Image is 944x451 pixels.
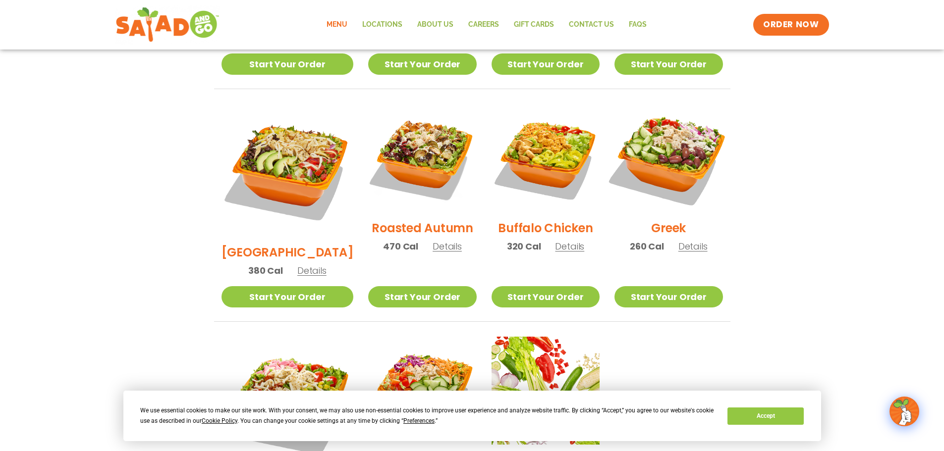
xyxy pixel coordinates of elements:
[727,407,804,425] button: Accept
[561,13,621,36] a: Contact Us
[140,405,716,426] div: We use essential cookies to make our site work. With your consent, we may also use non-essential ...
[222,53,354,75] a: Start Your Order
[202,417,237,424] span: Cookie Policy
[368,104,476,212] img: Product photo for Roasted Autumn Salad
[355,13,410,36] a: Locations
[651,219,686,237] h2: Greek
[763,19,819,31] span: ORDER NOW
[492,286,600,307] a: Start Your Order
[621,13,654,36] a: FAQs
[498,219,593,237] h2: Buffalo Chicken
[433,240,462,252] span: Details
[614,53,722,75] a: Start Your Order
[319,13,355,36] a: Menu
[123,391,821,441] div: Cookie Consent Prompt
[890,398,918,425] img: wpChatIcon
[605,95,732,221] img: Product photo for Greek Salad
[506,13,561,36] a: GIFT CARDS
[753,14,829,36] a: ORDER NOW
[372,219,473,237] h2: Roasted Autumn
[222,104,354,236] img: Product photo for BBQ Ranch Salad
[630,240,664,253] span: 260 Cal
[555,240,584,252] span: Details
[492,53,600,75] a: Start Your Order
[368,337,476,445] img: Product photo for Thai Salad
[248,264,283,277] span: 380 Cal
[368,53,476,75] a: Start Your Order
[319,13,654,36] nav: Menu
[222,244,354,261] h2: [GEOGRAPHIC_DATA]
[678,240,708,252] span: Details
[461,13,506,36] a: Careers
[383,240,418,253] span: 470 Cal
[222,286,354,307] a: Start Your Order
[507,240,541,253] span: 320 Cal
[297,264,327,277] span: Details
[115,5,220,45] img: new-SAG-logo-768×292
[614,286,722,307] a: Start Your Order
[368,286,476,307] a: Start Your Order
[410,13,461,36] a: About Us
[403,417,435,424] span: Preferences
[492,104,600,212] img: Product photo for Buffalo Chicken Salad
[492,337,600,445] img: Product photo for Build Your Own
